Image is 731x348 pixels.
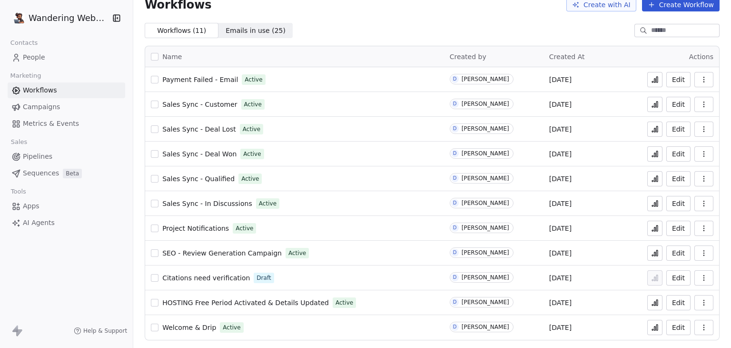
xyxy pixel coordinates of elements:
[453,298,457,306] div: D
[462,249,509,256] div: [PERSON_NAME]
[462,200,509,206] div: [PERSON_NAME]
[162,100,237,109] a: Sales Sync - Customer
[549,248,572,258] span: [DATE]
[549,323,572,332] span: [DATE]
[162,224,229,233] a: Project Notifications
[666,146,691,162] button: Edit
[8,198,125,214] a: Apps
[23,152,52,162] span: Pipelines
[8,99,125,115] a: Campaigns
[666,171,691,186] button: Edit
[549,149,572,159] span: [DATE]
[666,320,691,335] button: Edit
[666,221,691,236] button: Edit
[453,249,457,256] div: D
[162,274,250,282] span: Citations need verification
[257,274,271,282] span: Draft
[549,174,572,184] span: [DATE]
[549,199,572,208] span: [DATE]
[241,174,259,183] span: Active
[453,199,457,207] div: D
[462,324,509,330] div: [PERSON_NAME]
[666,72,691,87] button: Edit
[162,273,250,283] a: Citations need verification
[243,125,260,133] span: Active
[8,149,125,164] a: Pipelines
[689,53,713,61] span: Actions
[453,323,457,331] div: D
[8,82,125,98] a: Workflows
[549,273,572,283] span: [DATE]
[8,50,125,65] a: People
[6,69,45,83] span: Marketing
[462,76,509,82] div: [PERSON_NAME]
[162,175,235,183] span: Sales Sync - Qualified
[453,100,457,108] div: D
[223,323,240,332] span: Active
[8,215,125,231] a: AI Agents
[11,10,105,26] button: Wandering Webmaster
[453,75,457,83] div: D
[162,200,252,207] span: Sales Sync - In Discussions
[450,53,486,61] span: Created by
[666,295,691,310] button: Edit
[549,100,572,109] span: [DATE]
[462,101,509,107] div: [PERSON_NAME]
[462,299,509,306] div: [PERSON_NAME]
[162,299,329,307] span: HOSTING Free Period Activated & Details Updated
[74,327,127,335] a: Help & Support
[162,323,216,332] a: Welcome & Drip
[666,196,691,211] button: Edit
[23,168,59,178] span: Sequences
[453,224,457,232] div: D
[462,125,509,132] div: [PERSON_NAME]
[63,169,82,178] span: Beta
[13,12,25,24] img: logo.png
[666,246,691,261] button: Edit
[462,175,509,182] div: [PERSON_NAME]
[29,12,109,24] span: Wandering Webmaster
[236,224,253,233] span: Active
[549,298,572,307] span: [DATE]
[162,149,237,159] a: Sales Sync - Deal Won
[162,199,252,208] a: Sales Sync - In Discussions
[7,184,30,199] span: Tools
[453,125,457,133] div: D
[549,124,572,134] span: [DATE]
[8,165,125,181] a: SequencesBeta
[666,270,691,286] button: Edit
[162,249,282,257] span: SEO - Review Generation Campaign
[243,150,261,158] span: Active
[666,122,691,137] button: Edit
[23,85,57,95] span: Workflows
[23,52,45,62] span: People
[8,116,125,132] a: Metrics & Events
[226,26,286,36] span: Emails in use ( 25 )
[23,201,40,211] span: Apps
[245,75,262,84] span: Active
[462,225,509,231] div: [PERSON_NAME]
[162,174,235,184] a: Sales Sync - Qualified
[666,97,691,112] button: Edit
[549,224,572,233] span: [DATE]
[336,298,353,307] span: Active
[162,101,237,108] span: Sales Sync - Customer
[462,274,509,281] div: [PERSON_NAME]
[162,225,229,232] span: Project Notifications
[23,119,79,129] span: Metrics & Events
[549,53,585,61] span: Created At
[23,218,55,228] span: AI Agents
[462,150,509,157] div: [PERSON_NAME]
[162,324,216,331] span: Welcome & Drip
[453,150,457,157] div: D
[6,36,42,50] span: Contacts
